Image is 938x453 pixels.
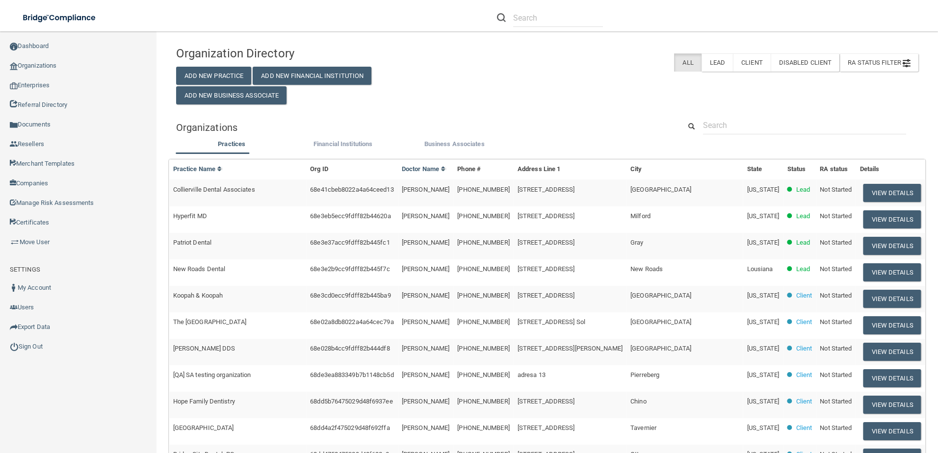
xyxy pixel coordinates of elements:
[457,265,509,273] span: [PHONE_NUMBER]
[703,116,906,134] input: Search
[173,371,251,378] span: [QA] SA testing organization
[747,292,780,299] span: [US_STATE]
[15,8,105,28] img: bridge_compliance_login_screen.278c3ca4.svg
[518,186,575,193] span: [STREET_ADDRESS]
[863,184,921,202] button: View Details
[10,43,18,50] img: ic_dashboard_dark.d01f4a41.png
[820,371,852,378] span: Not Started
[173,398,235,405] span: Hope Family Dentistry
[796,237,810,249] p: Lead
[630,371,659,378] span: Pierreberg
[796,316,812,328] p: Client
[173,292,223,299] span: Koopah & Koopah
[820,265,852,273] span: Not Started
[310,212,391,220] span: 68e3eb5ecc9fdff82b44620a
[816,159,856,179] th: RA status
[173,212,207,220] span: Hyperfit MD
[10,82,18,89] img: enterprise.0d942306.png
[630,292,691,299] span: [GEOGRAPHIC_DATA]
[313,140,372,148] span: Financial Institutions
[674,53,701,72] label: All
[310,318,393,326] span: 68e02a8db8022a4a64cec79a
[747,318,780,326] span: [US_STATE]
[10,303,18,311] img: icon-users.e205127d.png
[518,424,575,431] span: [STREET_ADDRESS]
[514,159,626,179] th: Address Line 1
[173,165,222,173] a: Practice Name
[863,343,921,361] button: View Details
[796,263,810,275] p: Lead
[424,140,485,148] span: Business Associates
[771,53,840,72] label: Disabled Client
[747,265,773,273] span: Lousiana
[310,424,390,431] span: 68dd4a2f475029d48f692ffa
[630,345,691,352] span: [GEOGRAPHIC_DATA]
[306,159,398,179] th: Org ID
[796,290,812,302] p: Client
[310,371,393,378] span: 68de3ea883349b7b1148cb5d
[310,345,390,352] span: 68e028b4cc9fdff82b444df8
[820,424,852,431] span: Not Started
[630,239,643,246] span: Gray
[518,345,623,352] span: [STREET_ADDRESS][PERSON_NAME]
[518,239,575,246] span: [STREET_ADDRESS]
[863,316,921,334] button: View Details
[176,138,287,152] li: Practices
[287,138,399,152] li: Financial Institutions
[518,265,575,273] span: [STREET_ADDRESS]
[747,371,780,378] span: [US_STATE]
[820,186,852,193] span: Not Started
[457,318,509,326] span: [PHONE_NUMBER]
[796,210,810,222] p: Lead
[796,422,812,434] p: Client
[402,239,449,246] span: [PERSON_NAME]
[518,318,585,326] span: [STREET_ADDRESS] Sol
[310,398,392,405] span: 68dd5b76475029d48f6937ee
[820,398,852,405] span: Not Started
[747,186,780,193] span: [US_STATE]
[402,345,449,352] span: [PERSON_NAME]
[402,292,449,299] span: [PERSON_NAME]
[518,398,575,405] span: [STREET_ADDRESS]
[310,186,393,193] span: 68e41cbeb8022a4a64ceed13
[10,284,18,292] img: ic_user_dark.df1a06c3.png
[518,371,546,378] span: adresa 13
[173,345,235,352] span: [PERSON_NAME] DDS
[10,342,19,351] img: ic_power_dark.7ecde6b1.png
[863,396,921,414] button: View Details
[796,343,812,354] p: Client
[402,186,449,193] span: [PERSON_NAME]
[173,424,234,431] span: [GEOGRAPHIC_DATA]
[820,318,852,326] span: Not Started
[457,186,509,193] span: [PHONE_NUMBER]
[399,138,510,152] li: Business Associate
[10,323,18,331] img: icon-export.b9366987.png
[10,264,40,276] label: SETTINGS
[863,210,921,228] button: View Details
[10,237,20,247] img: briefcase.64adab9b.png
[10,140,18,148] img: ic_reseller.de258add.png
[863,263,921,281] button: View Details
[402,265,449,273] span: [PERSON_NAME]
[457,424,509,431] span: [PHONE_NUMBER]
[518,292,575,299] span: [STREET_ADDRESS]
[820,212,852,220] span: Not Started
[310,265,390,273] span: 68e3e2b9cc9fdff82b445f7c
[820,239,852,246] span: Not Started
[404,138,505,150] label: Business Associates
[630,424,656,431] span: Tavernier
[176,67,252,85] button: Add New Practice
[218,140,245,148] span: Practices
[626,159,743,179] th: City
[702,53,733,72] label: Lead
[457,345,509,352] span: [PHONE_NUMBER]
[457,212,509,220] span: [PHONE_NUMBER]
[402,318,449,326] span: [PERSON_NAME]
[630,318,691,326] span: [GEOGRAPHIC_DATA]
[457,398,509,405] span: [PHONE_NUMBER]
[310,239,390,246] span: 68e3e37acc9fdff82b445fc1
[173,186,255,193] span: Collierville Dental Associates
[176,122,666,133] h5: Organizations
[796,396,812,407] p: Client
[176,47,414,60] h4: Organization Directory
